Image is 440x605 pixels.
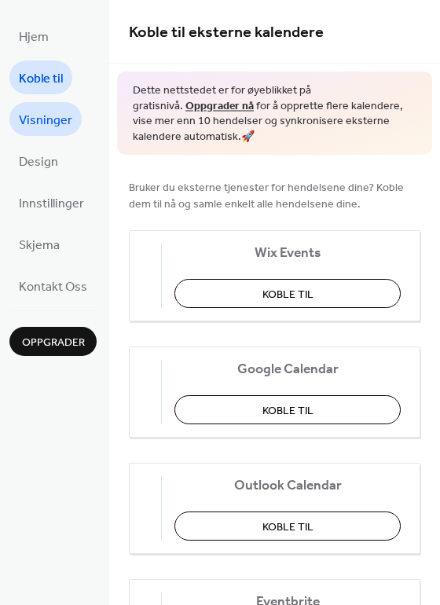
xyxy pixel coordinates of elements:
a: Oppgrader nå [185,95,254,116]
span: Koble til eksterne kalendere [129,17,324,48]
span: Skjema [19,233,60,258]
a: Skjema [9,227,69,261]
a: Kontakt Oss [9,269,97,302]
span: Design [19,150,58,174]
span: Dette nettstedet er for øyeblikket på gratisnivå. for å opprette flere kalendere, vise mer enn 10... [133,83,416,145]
span: oppgrader [22,335,85,351]
span: Koble til [262,403,313,420]
button: oppgrader [9,327,97,356]
a: Design [9,144,68,178]
span: Bruker du eksterne tjenester for hendelsene dine? Koble dem til nå og samle enkelt alle hendelsen... [129,180,420,213]
span: Koble til [262,287,313,303]
a: Visninger [9,102,82,136]
a: Koble til [9,60,72,94]
span: Innstillinger [19,192,84,216]
span: Outlook Calendar [174,478,401,494]
button: Koble til [174,279,401,308]
span: Koble til [262,519,313,536]
button: Koble til [174,511,401,541]
span: Visninger [19,108,72,133]
a: Innstillinger [9,185,93,219]
span: Kontakt Oss [19,275,87,299]
span: Koble til [19,67,63,91]
span: Wix Events [174,245,401,262]
button: Koble til [174,395,401,424]
span: Hjem [19,25,49,49]
a: Hjem [9,19,58,53]
span: Google Calendar [174,361,401,378]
